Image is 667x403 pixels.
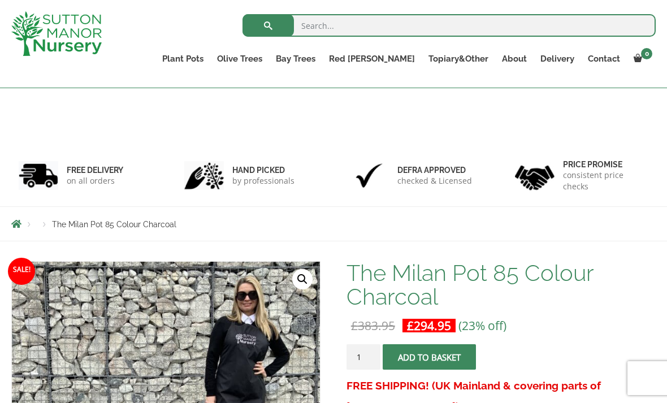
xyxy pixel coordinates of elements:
a: Topiary&Other [422,51,495,67]
a: View full-screen image gallery [292,269,313,289]
bdi: 383.95 [351,318,395,333]
h6: Price promise [563,159,649,170]
a: Contact [581,51,627,67]
span: £ [351,318,358,333]
a: Plant Pots [155,51,210,67]
h6: Defra approved [397,165,472,175]
nav: Breadcrumbs [11,219,656,228]
h6: hand picked [232,165,294,175]
bdi: 294.95 [407,318,451,333]
img: 2.jpg [184,161,224,190]
p: on all orders [67,175,123,187]
p: consistent price checks [563,170,649,192]
span: 0 [641,48,652,59]
button: Add to basket [383,344,476,370]
p: by professionals [232,175,294,187]
span: £ [407,318,414,333]
a: About [495,51,534,67]
a: Delivery [534,51,581,67]
a: Red [PERSON_NAME] [322,51,422,67]
span: The Milan Pot 85 Colour Charcoal [52,220,176,229]
img: 1.jpg [19,161,58,190]
h6: FREE DELIVERY [67,165,123,175]
span: (23% off) [458,318,506,333]
h1: The Milan Pot 85 Colour Charcoal [347,261,656,309]
a: Olive Trees [210,51,269,67]
input: Search... [242,14,656,37]
span: Sale! [8,258,35,285]
a: Bay Trees [269,51,322,67]
img: logo [11,11,102,56]
img: 4.jpg [515,158,555,193]
input: Product quantity [347,344,380,370]
a: 0 [627,51,656,67]
p: checked & Licensed [397,175,472,187]
img: 3.jpg [349,161,389,190]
